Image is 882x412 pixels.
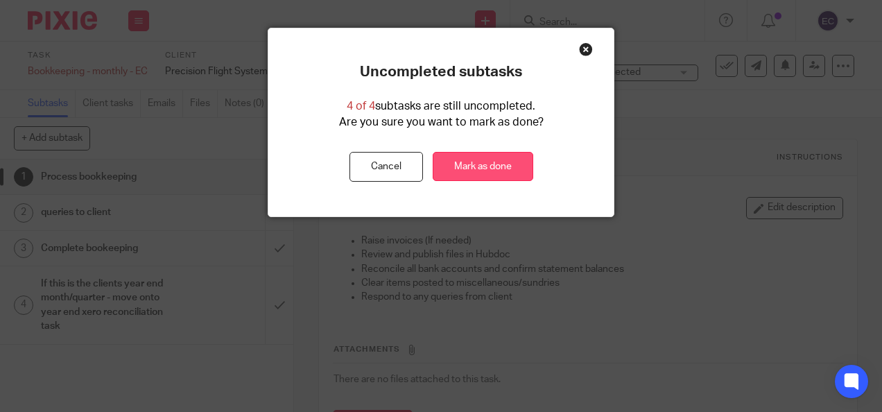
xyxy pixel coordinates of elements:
div: Close this dialog window [579,42,593,56]
p: Are you sure you want to mark as done? [339,114,544,130]
p: subtasks are still uncompleted. [347,98,535,114]
button: Cancel [349,152,423,182]
p: Uncompleted subtasks [360,63,522,81]
a: Mark as done [433,152,533,182]
span: 4 of 4 [347,101,375,112]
